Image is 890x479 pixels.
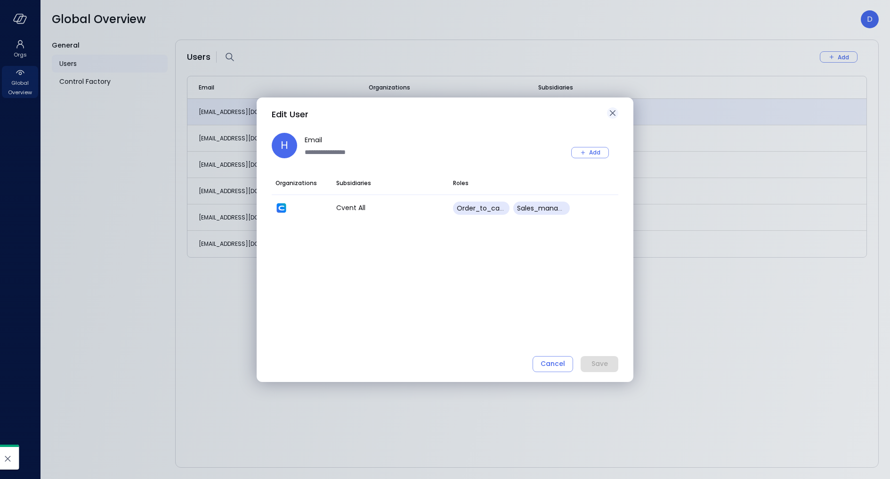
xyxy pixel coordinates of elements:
[272,108,308,120] span: Edit User
[571,147,609,158] button: Add
[275,202,287,214] img: dffl40ddomgeofigsm5p
[453,179,469,188] span: Roles
[275,202,329,214] div: Cvent
[2,453,13,464] button: close
[457,203,507,213] span: order_to_cash
[281,138,288,153] p: H
[533,356,573,372] button: Cancel
[305,135,446,145] label: Email
[513,202,570,215] div: sales_management
[336,179,371,188] span: Subsidiaries
[541,358,565,370] div: Cancel
[453,202,510,215] div: order_to_cash
[275,179,317,188] span: Organizations
[589,147,600,157] div: Add
[517,203,585,213] span: sales_management
[336,203,445,213] p: Cvent all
